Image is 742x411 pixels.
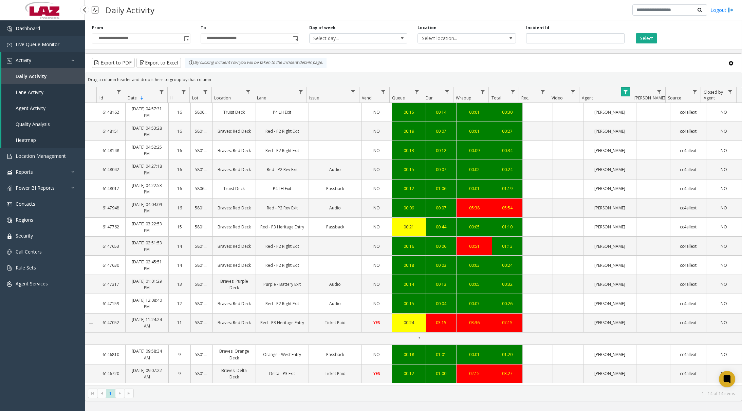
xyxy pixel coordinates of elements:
[674,262,702,268] a: cc4allext
[366,262,388,268] a: NO
[130,240,164,253] a: [DATE] 02:51:53 PM
[430,300,452,307] div: 00:04
[260,147,304,154] a: Red - P2 Right Exit
[674,205,702,211] a: cc4allext
[396,300,422,307] a: 00:15
[496,166,518,173] a: 00:24
[496,300,518,307] div: 00:26
[588,166,632,173] a: [PERSON_NAME]
[396,243,422,249] a: 00:16
[179,87,188,96] a: H Filter Menu
[588,205,632,211] a: [PERSON_NAME]
[195,224,208,230] a: 580116
[588,109,632,115] a: [PERSON_NAME]
[195,109,208,115] a: 580648
[157,87,166,96] a: Date Filter Menu
[217,147,251,154] a: Braves: Red Deck
[260,166,304,173] a: Red - P2 Rev Exit
[260,243,304,249] a: Red - P2 Right Exit
[195,243,208,249] a: 580116
[461,147,488,154] a: 00:09
[173,166,186,173] a: 16
[92,2,98,18] img: pageIcon
[349,87,358,96] a: Issue Filter Menu
[189,60,194,66] img: infoIcon.svg
[728,6,734,14] img: logout
[366,224,388,230] a: NO
[366,300,388,307] a: NO
[16,89,43,95] span: Lane Activity
[655,87,664,96] a: Parker Filter Menu
[217,278,251,291] a: Braves: Purple Deck
[674,147,702,154] a: cc4allext
[496,224,518,230] div: 01:10
[430,262,452,268] a: 00:03
[195,166,208,173] a: 580116
[430,166,452,173] div: 00:07
[130,125,164,138] a: [DATE] 04:53:28 PM
[443,87,452,96] a: Dur Filter Menu
[7,186,12,191] img: 'icon'
[7,42,12,48] img: 'icon'
[496,205,518,211] a: 05:54
[396,128,422,134] div: 00:19
[461,224,488,230] a: 00:05
[217,319,251,326] a: Braves: Red Deck
[101,147,121,154] a: 6148148
[173,185,186,192] a: 16
[418,34,496,43] span: Select location...
[588,224,632,230] a: [PERSON_NAME]
[217,166,251,173] a: Braves: Red Deck
[313,185,357,192] a: Passback
[538,87,548,96] a: Rec. Filter Menu
[373,167,380,172] span: NO
[588,281,632,287] a: [PERSON_NAME]
[396,224,422,230] a: 00:21
[461,128,488,134] div: 00:01
[674,166,702,173] a: cc4allext
[7,265,12,271] img: 'icon'
[195,281,208,287] a: 580120
[101,128,121,134] a: 6148151
[396,185,422,192] div: 00:12
[309,25,336,31] label: Day of week
[173,319,186,326] a: 11
[195,128,208,134] a: 580116
[588,185,632,192] a: [PERSON_NAME]
[674,243,702,249] a: cc4allext
[1,100,85,116] a: Agent Activity
[260,128,304,134] a: Red - P2 Right Exit
[674,281,702,287] a: cc4allext
[173,147,186,154] a: 16
[461,185,488,192] div: 00:01
[721,281,727,287] span: NO
[710,109,738,115] a: NO
[461,281,488,287] a: 00:05
[496,243,518,249] a: 01:13
[461,205,488,211] div: 05:38
[710,185,738,192] a: NO
[114,87,124,96] a: Id Filter Menu
[396,281,422,287] a: 00:14
[16,137,36,143] span: Heatmap
[195,185,208,192] a: 580648
[721,262,727,268] span: NO
[710,6,734,14] a: Logout
[195,147,208,154] a: 580116
[721,167,727,172] span: NO
[710,128,738,134] a: NO
[1,68,85,84] a: Daily Activity
[710,243,738,249] a: NO
[1,84,85,100] a: Lane Activity
[7,281,12,287] img: 'icon'
[130,297,164,310] a: [DATE] 12:08:40 PM
[430,205,452,211] div: 00:07
[588,300,632,307] a: [PERSON_NAME]
[526,25,549,31] label: Incident Id
[217,224,251,230] a: Braves: Red Deck
[588,147,632,154] a: [PERSON_NAME]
